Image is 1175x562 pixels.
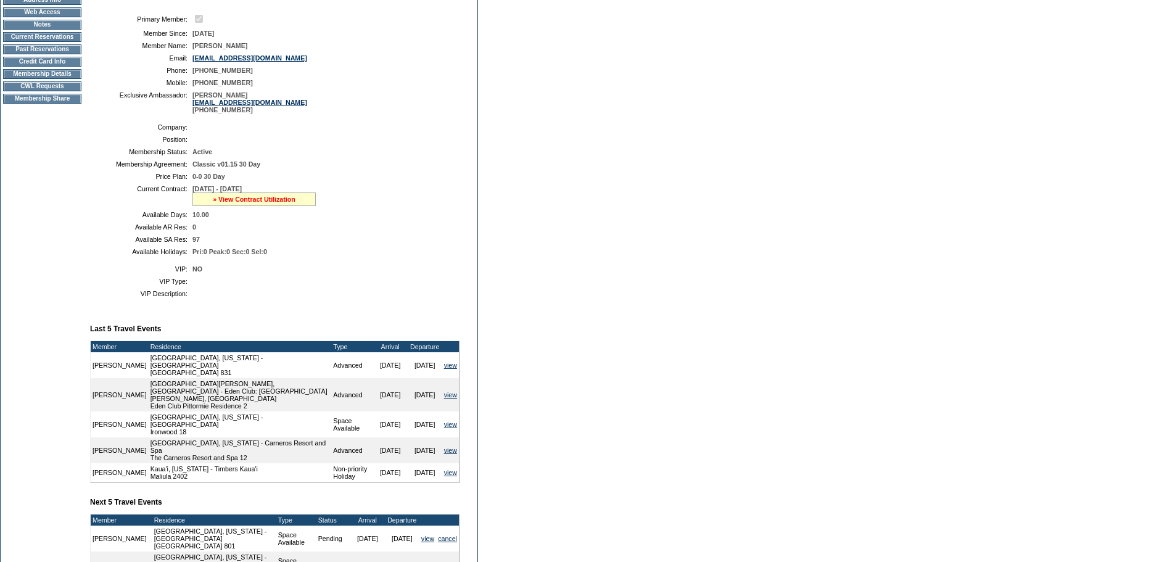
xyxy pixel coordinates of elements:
[444,469,457,476] a: view
[3,7,81,17] td: Web Access
[149,352,332,378] td: [GEOGRAPHIC_DATA], [US_STATE] - [GEOGRAPHIC_DATA] [GEOGRAPHIC_DATA] 831
[95,123,188,131] td: Company:
[95,236,188,243] td: Available SA Res:
[192,173,225,180] span: 0-0 30 Day
[192,42,247,49] span: [PERSON_NAME]
[95,67,188,74] td: Phone:
[373,411,408,437] td: [DATE]
[444,362,457,369] a: view
[3,81,81,91] td: CWL Requests
[408,463,442,482] td: [DATE]
[95,278,188,285] td: VIP Type:
[192,223,196,231] span: 0
[152,526,276,552] td: [GEOGRAPHIC_DATA], [US_STATE] - [GEOGRAPHIC_DATA] [GEOGRAPHIC_DATA] 801
[90,498,162,506] b: Next 5 Travel Events
[373,437,408,463] td: [DATE]
[3,94,81,104] td: Membership Share
[152,514,276,526] td: Residence
[444,391,457,399] a: view
[95,148,188,155] td: Membership Status:
[149,341,332,352] td: Residence
[149,437,332,463] td: [GEOGRAPHIC_DATA], [US_STATE] - Carneros Resort and Spa The Carneros Resort and Spa 12
[91,341,149,352] td: Member
[90,324,161,333] b: Last 5 Travel Events
[331,411,373,437] td: Space Available
[192,67,253,74] span: [PHONE_NUMBER]
[316,526,350,552] td: Pending
[350,526,385,552] td: [DATE]
[276,514,316,526] td: Type
[408,341,442,352] td: Departure
[95,160,188,168] td: Membership Agreement:
[316,514,350,526] td: Status
[192,265,202,273] span: NO
[331,463,373,482] td: Non-priority Holiday
[95,42,188,49] td: Member Name:
[95,211,188,218] td: Available Days:
[192,79,253,86] span: [PHONE_NUMBER]
[213,196,295,203] a: » View Contract Utilization
[95,173,188,180] td: Price Plan:
[192,236,200,243] span: 97
[385,526,419,552] td: [DATE]
[3,32,81,42] td: Current Reservations
[373,341,408,352] td: Arrival
[331,437,373,463] td: Advanced
[3,69,81,79] td: Membership Details
[3,44,81,54] td: Past Reservations
[3,20,81,30] td: Notes
[331,352,373,378] td: Advanced
[385,514,419,526] td: Departure
[91,411,149,437] td: [PERSON_NAME]
[408,378,442,411] td: [DATE]
[95,248,188,255] td: Available Holidays:
[421,535,434,542] a: view
[373,352,408,378] td: [DATE]
[192,185,242,192] span: [DATE] - [DATE]
[331,378,373,411] td: Advanced
[149,411,332,437] td: [GEOGRAPHIC_DATA], [US_STATE] - [GEOGRAPHIC_DATA] Ironwood 18
[192,91,307,114] span: [PERSON_NAME] [PHONE_NUMBER]
[95,185,188,206] td: Current Contract:
[408,411,442,437] td: [DATE]
[95,136,188,143] td: Position:
[444,421,457,428] a: view
[91,437,149,463] td: [PERSON_NAME]
[192,160,260,168] span: Classic v01.15 30 Day
[408,352,442,378] td: [DATE]
[95,223,188,231] td: Available AR Res:
[91,352,149,378] td: [PERSON_NAME]
[192,148,212,155] span: Active
[95,79,188,86] td: Mobile:
[95,265,188,273] td: VIP:
[192,54,307,62] a: [EMAIL_ADDRESS][DOMAIN_NAME]
[91,514,149,526] td: Member
[373,378,408,411] td: [DATE]
[373,463,408,482] td: [DATE]
[95,30,188,37] td: Member Since:
[408,437,442,463] td: [DATE]
[444,447,457,454] a: view
[149,463,332,482] td: Kaua'i, [US_STATE] - Timbers Kaua'i Maliula 2402
[91,526,149,552] td: [PERSON_NAME]
[192,248,267,255] span: Pri:0 Peak:0 Sec:0 Sel:0
[3,57,81,67] td: Credit Card Info
[350,514,385,526] td: Arrival
[95,54,188,62] td: Email:
[95,290,188,297] td: VIP Description:
[95,13,188,25] td: Primary Member:
[91,463,149,482] td: [PERSON_NAME]
[149,378,332,411] td: [GEOGRAPHIC_DATA][PERSON_NAME], [GEOGRAPHIC_DATA] - Eden Club: [GEOGRAPHIC_DATA][PERSON_NAME], [G...
[192,211,209,218] span: 10.00
[91,378,149,411] td: [PERSON_NAME]
[438,535,457,542] a: cancel
[192,30,214,37] span: [DATE]
[276,526,316,552] td: Space Available
[331,341,373,352] td: Type
[95,91,188,114] td: Exclusive Ambassador:
[192,99,307,106] a: [EMAIL_ADDRESS][DOMAIN_NAME]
